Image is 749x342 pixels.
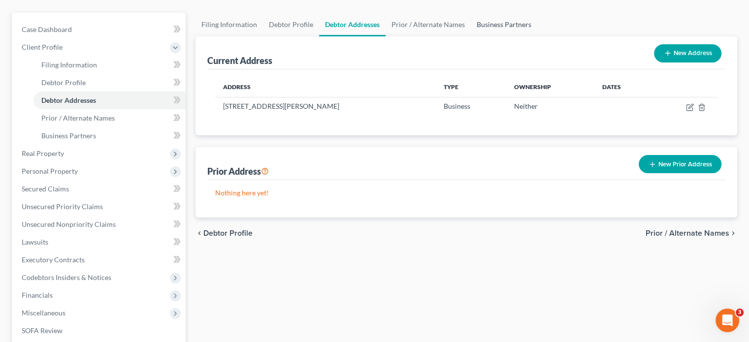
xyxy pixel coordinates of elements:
[594,77,652,97] th: Dates
[386,13,471,36] a: Prior / Alternate Names
[41,131,96,140] span: Business Partners
[22,273,111,281] span: Codebtors Insiders & Notices
[716,309,739,332] iframe: Intercom live chat
[215,97,435,116] td: [STREET_ADDRESS][PERSON_NAME]
[646,229,729,237] span: Prior / Alternate Names
[33,127,186,145] a: Business Partners
[436,97,507,116] td: Business
[22,149,64,157] span: Real Property
[14,21,186,38] a: Case Dashboard
[195,229,253,237] button: chevron_left Debtor Profile
[22,291,53,299] span: Financials
[22,326,63,335] span: SOFA Review
[33,109,186,127] a: Prior / Alternate Names
[22,255,85,264] span: Executory Contracts
[215,188,717,198] p: Nothing here yet!
[654,44,721,62] button: New Address
[14,233,186,251] a: Lawsuits
[215,77,435,97] th: Address
[22,309,65,317] span: Miscellaneous
[22,25,72,33] span: Case Dashboard
[41,61,97,69] span: Filing Information
[506,97,594,116] td: Neither
[33,74,186,92] a: Debtor Profile
[41,114,115,122] span: Prior / Alternate Names
[33,56,186,74] a: Filing Information
[14,251,186,269] a: Executory Contracts
[14,216,186,233] a: Unsecured Nonpriority Claims
[195,229,203,237] i: chevron_left
[33,92,186,109] a: Debtor Addresses
[203,229,253,237] span: Debtor Profile
[263,13,319,36] a: Debtor Profile
[195,13,263,36] a: Filing Information
[14,198,186,216] a: Unsecured Priority Claims
[729,229,737,237] i: chevron_right
[736,309,744,316] span: 3
[22,167,78,175] span: Personal Property
[506,77,594,97] th: Ownership
[22,220,116,228] span: Unsecured Nonpriority Claims
[22,185,69,193] span: Secured Claims
[639,155,721,173] button: New Prior Address
[471,13,537,36] a: Business Partners
[41,96,96,104] span: Debtor Addresses
[207,165,269,177] div: Prior Address
[319,13,386,36] a: Debtor Addresses
[14,180,186,198] a: Secured Claims
[646,229,737,237] button: Prior / Alternate Names chevron_right
[22,43,63,51] span: Client Profile
[14,322,186,340] a: SOFA Review
[436,77,507,97] th: Type
[22,202,103,211] span: Unsecured Priority Claims
[22,238,48,246] span: Lawsuits
[207,55,272,66] div: Current Address
[41,78,86,87] span: Debtor Profile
